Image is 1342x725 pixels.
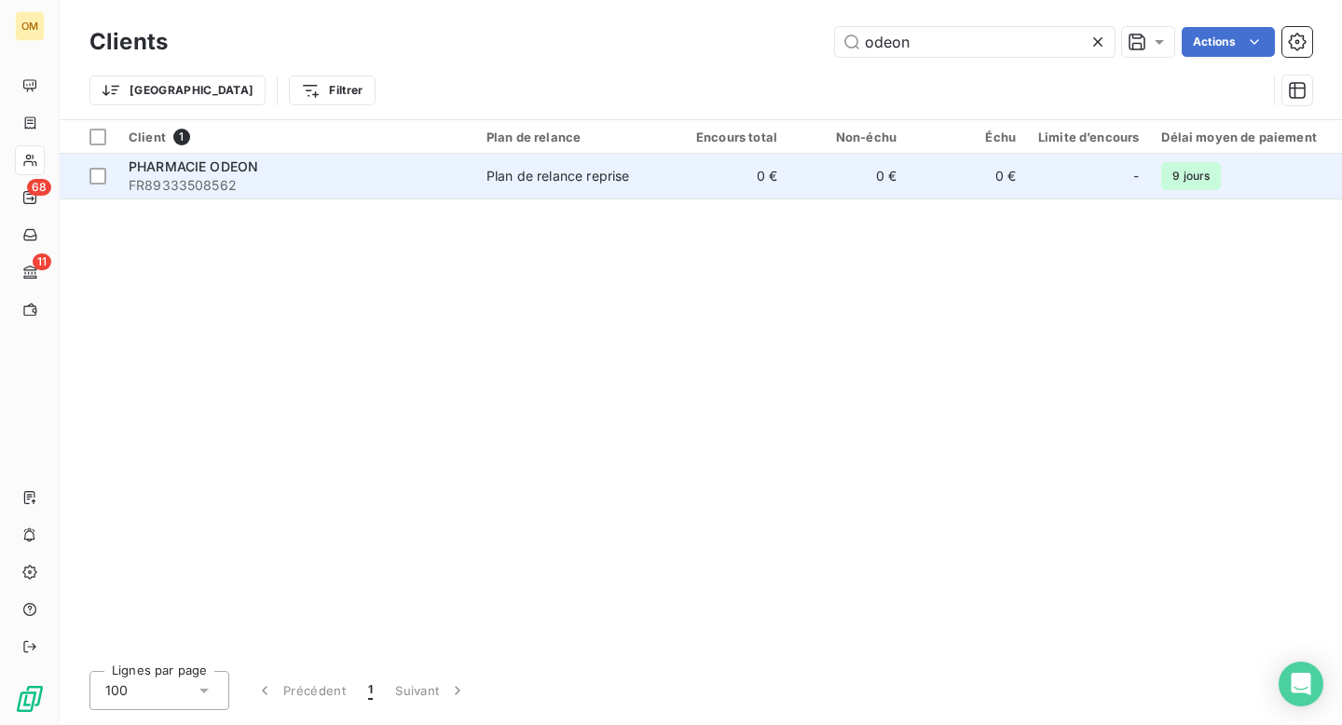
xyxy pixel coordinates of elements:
span: Client [129,130,166,144]
img: Logo LeanPay [15,684,45,714]
h3: Clients [89,25,168,59]
div: Encours total [680,130,777,144]
div: OM [15,11,45,41]
button: Filtrer [289,75,375,105]
div: Plan de relance reprise [486,167,629,185]
button: Actions [1182,27,1275,57]
span: FR89333508562 [129,176,464,195]
button: 1 [357,671,384,710]
td: 0 € [788,154,908,198]
button: [GEOGRAPHIC_DATA] [89,75,266,105]
span: 11 [33,253,51,270]
div: Open Intercom Messenger [1279,662,1323,706]
span: PHARMACIE ODEON [129,158,258,174]
div: Plan de relance [486,130,658,144]
div: Non-échu [800,130,897,144]
input: Rechercher [835,27,1115,57]
span: 9 jours [1161,162,1221,190]
td: 0 € [908,154,1027,198]
div: Échu [919,130,1016,144]
span: 1 [173,129,190,145]
td: 0 € [669,154,788,198]
div: Limite d’encours [1038,130,1139,144]
button: Précédent [244,671,357,710]
span: - [1133,167,1139,185]
button: Suivant [384,671,478,710]
span: 100 [105,681,128,700]
span: 1 [368,681,373,700]
span: 68 [27,179,51,196]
